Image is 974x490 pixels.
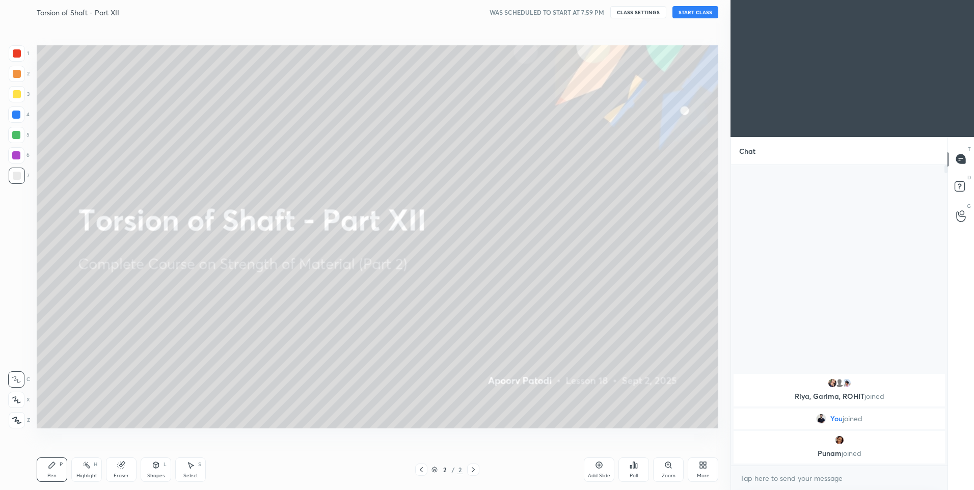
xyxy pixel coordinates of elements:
h4: Torsion of Shaft - Part XII [37,8,119,17]
div: X [8,392,30,408]
div: 6 [8,147,30,164]
p: Riya, Garima, ROHIT [740,392,939,400]
div: Poll [630,473,638,478]
div: S [198,462,201,467]
div: 2 [9,66,30,82]
div: / [452,467,455,473]
div: Z [9,412,30,428]
div: Eraser [114,473,129,478]
div: 2 [457,465,463,474]
p: Chat [731,138,764,165]
div: Zoom [662,473,675,478]
img: 9a58a05a9ad6482a82cd9b5ca215b066.jpg [827,378,837,388]
span: joined [842,448,861,458]
div: 7 [9,168,30,184]
h5: WAS SCHEDULED TO START AT 7:59 PM [490,8,604,17]
div: 5 [8,127,30,143]
div: P [60,462,63,467]
span: You [830,415,843,423]
p: T [968,145,971,153]
p: G [967,202,971,210]
div: Add Slide [588,473,610,478]
div: L [164,462,167,467]
div: C [8,371,30,388]
img: 3a38f146e3464b03b24dd93f76ec5ac5.jpg [816,414,826,424]
div: Pen [47,473,57,478]
div: Highlight [76,473,97,478]
p: Punam [740,449,939,457]
div: Shapes [147,473,165,478]
button: START CLASS [672,6,718,18]
span: joined [843,415,862,423]
div: grid [731,372,948,466]
img: 1f83dd5ecca0447fb8ea279416639fcc.jpg [842,378,852,388]
div: Select [183,473,198,478]
button: CLASS SETTINGS [610,6,666,18]
div: 4 [8,106,30,123]
div: 3 [9,86,30,102]
div: 1 [9,45,29,62]
img: default.png [834,378,845,388]
img: ad9b1ca7378248a280ec44d6413dd476.jpg [834,435,845,445]
span: joined [864,391,884,401]
div: More [697,473,710,478]
p: D [967,174,971,181]
div: H [94,462,97,467]
div: 2 [440,467,450,473]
